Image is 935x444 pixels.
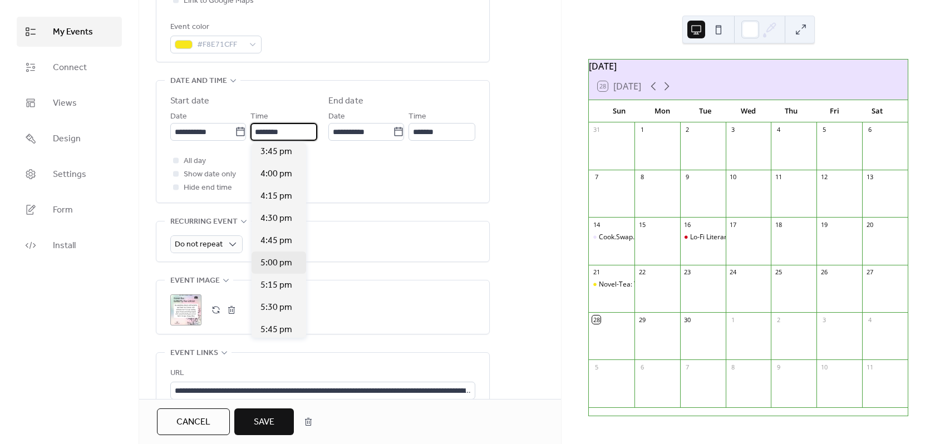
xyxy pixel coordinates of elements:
div: 18 [774,220,783,229]
div: 19 [820,220,828,229]
a: Views [17,88,122,118]
div: 21 [592,268,601,277]
div: URL [170,367,473,380]
a: Design [17,124,122,154]
span: Form [53,204,73,217]
div: Lo-Fi Literary Lounge Monthly Meet-Up [680,233,726,242]
div: 28 [592,315,601,324]
div: End date [328,95,363,108]
div: 14 [592,220,601,229]
div: Novel-Tea: The Yarrow+ Edition [599,280,696,289]
div: Thu [770,100,813,122]
div: 7 [683,363,692,371]
div: Event color [170,21,259,34]
div: 6 [638,363,646,371]
span: 5:00 pm [260,256,292,270]
div: Tue [684,100,727,122]
div: 10 [820,363,828,371]
span: Time [250,110,268,124]
div: 1 [638,126,646,134]
div: Cook.Swap.Repeat. September Meet-Up [589,233,634,242]
div: 24 [729,268,737,277]
div: 13 [865,173,874,181]
div: 7 [592,173,601,181]
span: Event links [170,347,218,360]
span: Recurring event [170,215,238,229]
span: Connect [53,61,87,75]
span: Date [328,110,345,124]
span: Cancel [176,416,210,429]
div: 17 [729,220,737,229]
div: Mon [641,100,683,122]
div: Novel-Tea: The Yarrow+ Edition [589,280,634,289]
div: Start date [170,95,209,108]
div: 5 [592,363,601,371]
div: 16 [683,220,692,229]
div: 2 [774,315,783,324]
div: 30 [683,315,692,324]
div: 3 [820,315,828,324]
span: 3:45 pm [260,145,292,159]
div: 5 [820,126,828,134]
div: 22 [638,268,646,277]
div: 9 [774,363,783,371]
span: 4:15 pm [260,190,292,203]
div: 29 [638,315,646,324]
div: 8 [638,173,646,181]
div: 12 [820,173,828,181]
button: Cancel [157,408,230,435]
div: 11 [774,173,783,181]
div: 9 [683,173,692,181]
span: 5:45 pm [260,323,292,337]
div: ; [170,294,201,325]
div: 10 [729,173,737,181]
span: Show date only [184,168,236,181]
span: Views [53,97,77,110]
span: Hide end time [184,181,232,195]
div: 31 [592,126,601,134]
span: Install [53,239,76,253]
div: 27 [865,268,874,277]
span: Date and time [170,75,227,88]
a: My Events [17,17,122,47]
div: 6 [865,126,874,134]
div: 1 [729,315,737,324]
div: 2 [683,126,692,134]
div: Lo-Fi Literary Lounge Monthly Meet-Up [690,233,810,242]
div: Fri [813,100,855,122]
div: 20 [865,220,874,229]
a: Form [17,195,122,225]
span: Time [409,110,426,124]
div: 11 [865,363,874,371]
a: Install [17,230,122,260]
div: 3 [729,126,737,134]
span: Settings [53,168,86,181]
div: 8 [729,363,737,371]
span: My Events [53,26,93,39]
div: 4 [865,315,874,324]
span: 5:30 pm [260,301,292,314]
div: Wed [727,100,770,122]
span: Event image [170,274,220,288]
div: 23 [683,268,692,277]
span: 5:15 pm [260,279,292,292]
span: Date [170,110,187,124]
span: 4:30 pm [260,212,292,225]
div: 25 [774,268,783,277]
span: Save [254,416,274,429]
div: Cook.Swap.Repeat. September Meet-Up [599,233,723,242]
div: 26 [820,268,828,277]
span: Design [53,132,81,146]
a: Settings [17,159,122,189]
a: Connect [17,52,122,82]
div: [DATE] [589,60,908,73]
div: Sun [598,100,641,122]
span: 4:45 pm [260,234,292,248]
div: 4 [774,126,783,134]
button: Save [234,408,294,435]
span: Do not repeat [175,237,223,252]
span: All day [184,155,206,168]
div: Sat [856,100,899,122]
span: #F8E71CFF [197,38,244,52]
